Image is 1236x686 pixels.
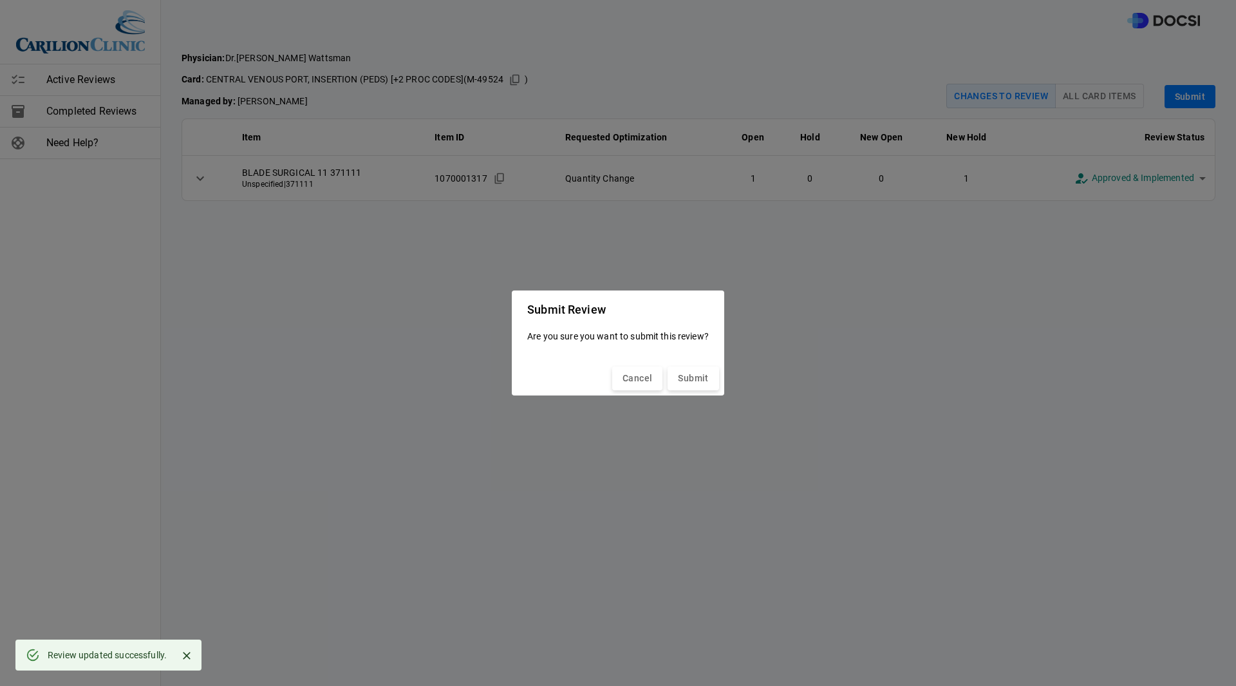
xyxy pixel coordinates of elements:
p: Are you sure you want to submit this review? [527,325,709,348]
button: Cancel [612,367,662,390]
div: Review updated successfully. [48,643,167,667]
h2: Submit Review [512,291,724,325]
button: Submit [668,367,718,390]
button: Close [177,646,196,665]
